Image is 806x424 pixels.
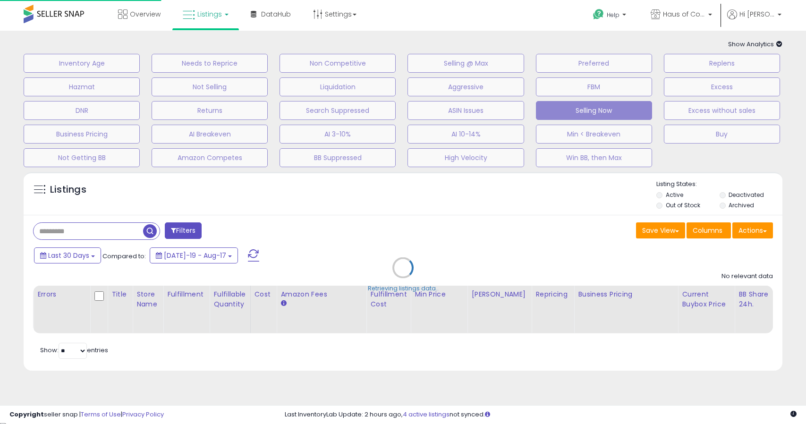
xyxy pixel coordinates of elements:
button: High Velocity [407,148,524,167]
button: Returns [152,101,268,120]
button: Search Suppressed [280,101,396,120]
div: Last InventoryLab Update: 2 hours ago, not synced. [285,410,797,419]
span: Hi [PERSON_NAME] [739,9,775,19]
button: Buy [664,125,780,144]
button: Aggressive [407,77,524,96]
span: Listings [197,9,222,19]
span: DataHub [261,9,291,19]
button: Hazmat [24,77,140,96]
span: Overview [130,9,161,19]
button: Win BB, then Max [536,148,652,167]
button: Business Pricing [24,125,140,144]
button: Selling @ Max [407,54,524,73]
button: Preferred [536,54,652,73]
button: Liquidation [280,77,396,96]
div: seller snap | | [9,410,164,419]
button: Amazon Competes [152,148,268,167]
i: Get Help [593,8,604,20]
button: DNR [24,101,140,120]
div: Retrieving listings data.. [368,284,439,293]
button: AI Breakeven [152,125,268,144]
span: Help [607,11,619,19]
button: FBM [536,77,652,96]
button: Not Getting BB [24,148,140,167]
button: AI 10-14% [407,125,524,144]
button: AI 3-10% [280,125,396,144]
button: BB Suppressed [280,148,396,167]
span: Haus of Commerce [663,9,705,19]
button: Selling Now [536,101,652,120]
a: Hi [PERSON_NAME] [727,9,781,31]
button: Excess [664,77,780,96]
button: Excess without sales [664,101,780,120]
button: Needs to Reprice [152,54,268,73]
i: Click here to read more about un-synced listings. [485,411,490,417]
a: Help [585,1,636,31]
strong: Copyright [9,410,44,419]
button: Inventory Age [24,54,140,73]
button: ASIN Issues [407,101,524,120]
a: 4 active listings [403,410,450,419]
button: Non Competitive [280,54,396,73]
button: Not Selling [152,77,268,96]
a: Privacy Policy [122,410,164,419]
span: Show Analytics [728,40,782,49]
a: Terms of Use [81,410,121,419]
button: Min < Breakeven [536,125,652,144]
button: Replens [664,54,780,73]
